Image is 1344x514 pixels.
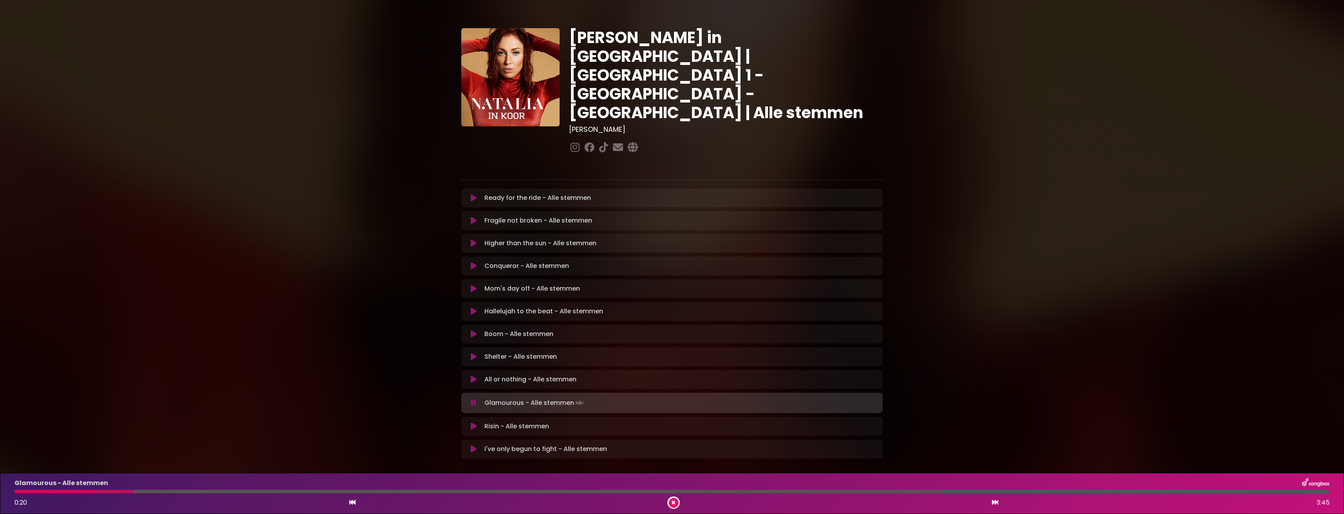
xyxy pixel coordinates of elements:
p: Shelter - Alle stemmen [484,352,557,361]
p: Fragile not broken - Alle stemmen [484,216,592,225]
h3: [PERSON_NAME] [569,125,883,134]
h1: [PERSON_NAME] in [GEOGRAPHIC_DATA] | [GEOGRAPHIC_DATA] 1 - [GEOGRAPHIC_DATA] - [GEOGRAPHIC_DATA] ... [569,28,883,122]
p: Hallelujah to the beat - Alle stemmen [484,307,603,316]
p: Boom - Alle stemmen [484,329,553,339]
p: Glamourous - Alle stemmen [484,397,585,408]
p: Risin - Alle stemmen [484,422,549,431]
img: waveform4.gif [574,397,585,408]
img: songbox-logo-white.png [1302,478,1330,488]
p: Conqueror - Alle stemmen [484,261,569,271]
img: YTVS25JmS9CLUqXqkEhs [461,28,560,126]
p: Ready for the ride - Alle stemmen [484,193,591,203]
p: Higher than the sun - Alle stemmen [484,239,596,248]
p: Glamourous - Alle stemmen [14,478,108,488]
p: I've only begun to fight - Alle stemmen [484,444,607,454]
p: All or nothing - Alle stemmen [484,375,576,384]
p: Mom's day off - Alle stemmen [484,284,580,293]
